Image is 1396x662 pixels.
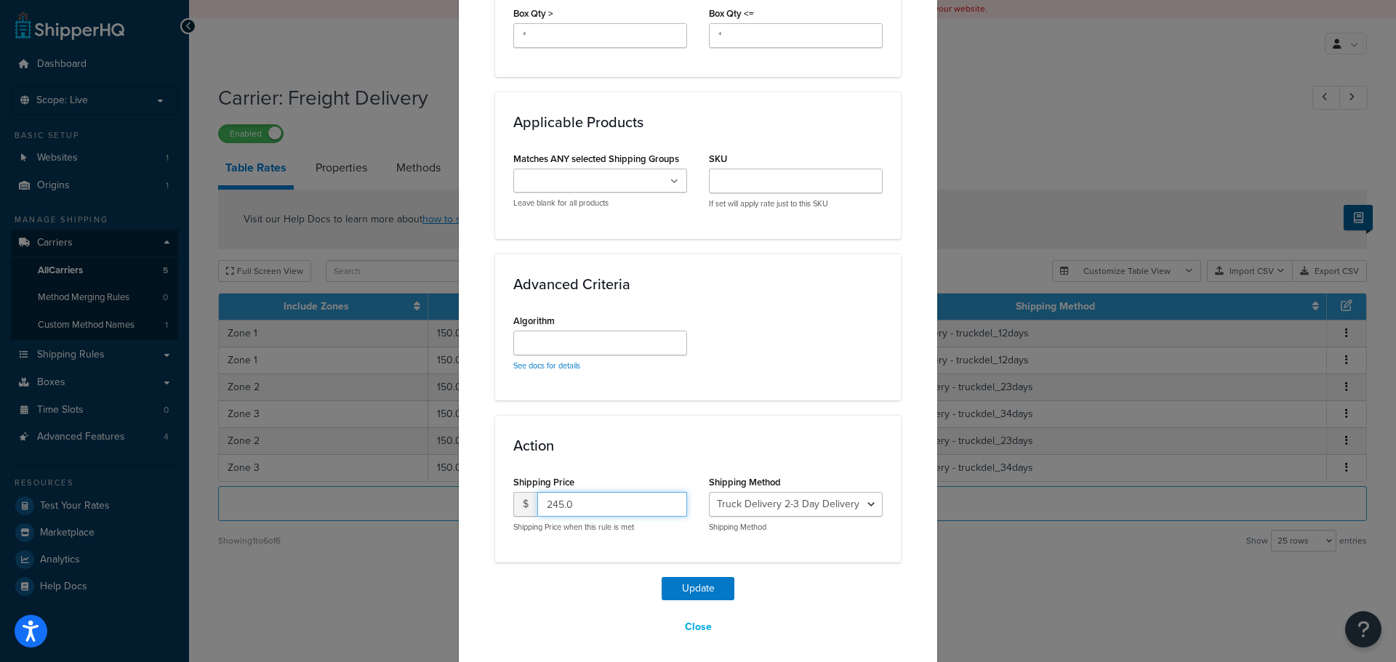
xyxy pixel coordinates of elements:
label: Shipping Method [709,477,781,488]
span: $ [513,492,537,517]
button: Close [675,615,721,639]
p: Leave blank for all products [513,198,687,209]
h3: Applicable Products [513,114,883,130]
label: SKU [709,153,727,164]
label: Algorithm [513,315,555,326]
h3: Action [513,437,883,453]
label: Shipping Price [513,477,574,488]
p: Shipping Price when this rule is met [513,522,687,533]
p: If set will apply rate just to this SKU [709,198,883,209]
p: Shipping Method [709,522,883,533]
a: See docs for details [513,360,580,371]
label: Matches ANY selected Shipping Groups [513,153,679,164]
button: Update [662,577,734,600]
h3: Advanced Criteria [513,276,883,292]
label: Box Qty > [513,8,553,19]
label: Box Qty <= [709,8,754,19]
